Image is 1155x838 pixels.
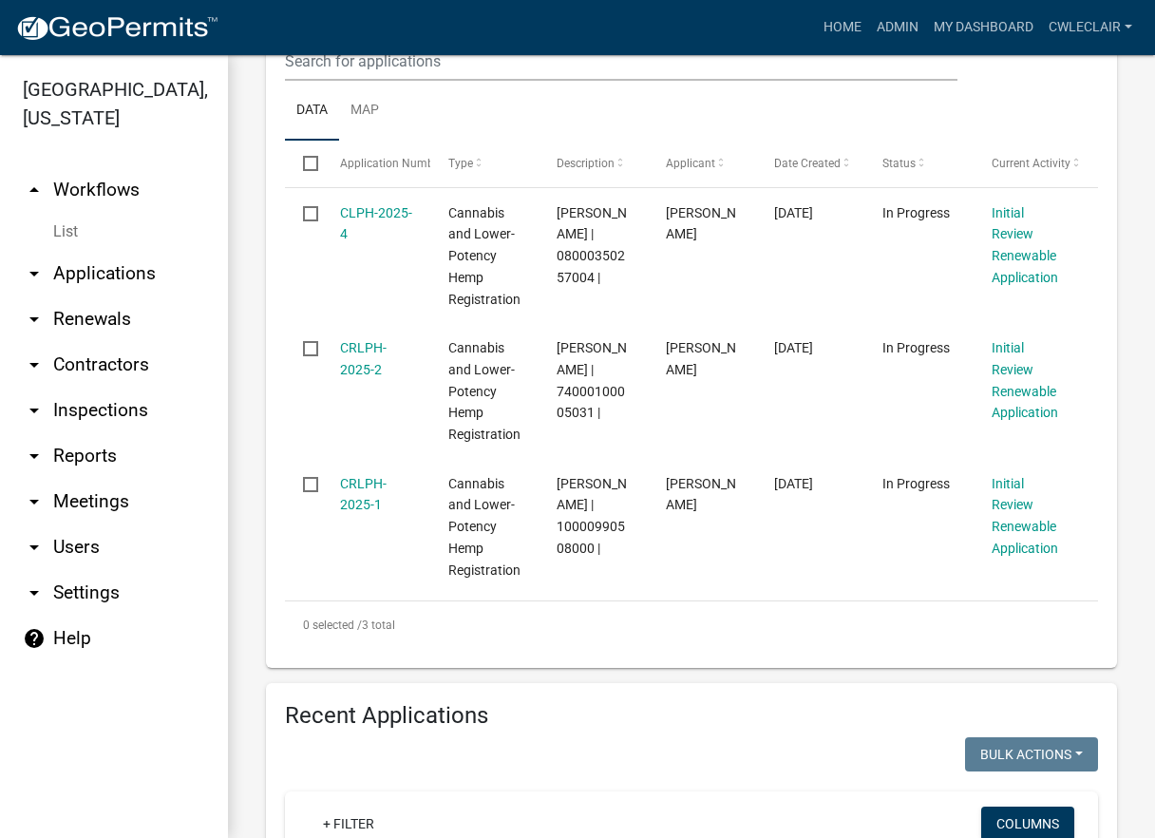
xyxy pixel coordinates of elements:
[340,476,387,513] a: CRLPH-2025-1
[816,10,869,46] a: Home
[992,157,1070,170] span: Current Activity
[285,81,339,142] a: Data
[756,141,864,186] datatable-header-cell: Date Created
[285,42,957,81] input: Search for applications
[430,141,539,186] datatable-header-cell: Type
[448,157,473,170] span: Type
[285,601,1098,649] div: 3 total
[557,476,627,556] span: Todd Larson | 10000990508000 |
[882,340,950,355] span: In Progress
[321,141,429,186] datatable-header-cell: Application Number
[23,179,46,201] i: arrow_drop_up
[285,702,1098,730] h4: Recent Applications
[965,737,1098,771] button: Bulk Actions
[557,157,615,170] span: Description
[448,340,521,442] span: Cannabis and Lower-Potency Hemp Registration
[774,205,813,220] span: 10/07/2025
[774,157,841,170] span: Date Created
[864,141,973,186] datatable-header-cell: Status
[448,205,521,307] span: Cannabis and Lower-Potency Hemp Registration
[926,10,1041,46] a: My Dashboard
[23,490,46,513] i: arrow_drop_down
[303,619,362,632] span: 0 selected /
[882,157,916,170] span: Status
[448,476,521,578] span: Cannabis and Lower-Potency Hemp Registration
[648,141,756,186] datatable-header-cell: Applicant
[557,205,627,285] span: Vickie Ludwig | 08000350257004 |
[23,627,46,650] i: help
[340,340,387,377] a: CRLPH-2025-2
[23,262,46,285] i: arrow_drop_down
[666,157,715,170] span: Applicant
[340,205,412,242] a: CLPH-2025-4
[340,157,444,170] span: Application Number
[869,10,926,46] a: Admin
[666,476,736,513] span: Todd Larson
[992,340,1058,420] a: Initial Review Renewable Application
[23,581,46,604] i: arrow_drop_down
[23,308,46,331] i: arrow_drop_down
[23,445,46,467] i: arrow_drop_down
[666,340,736,377] span: Tyler Currie
[285,141,321,186] datatable-header-cell: Select
[882,476,950,491] span: In Progress
[774,476,813,491] span: 10/06/2025
[666,205,736,242] span: Vickie Ludwig
[774,340,813,355] span: 10/06/2025
[974,141,1082,186] datatable-header-cell: Current Activity
[992,476,1058,556] a: Initial Review Renewable Application
[557,340,627,420] span: Tyler Currie | 74000100005031 |
[539,141,647,186] datatable-header-cell: Description
[339,81,390,142] a: Map
[992,205,1058,285] a: Initial Review Renewable Application
[23,536,46,559] i: arrow_drop_down
[23,399,46,422] i: arrow_drop_down
[1041,10,1140,46] a: cwleclair
[23,353,46,376] i: arrow_drop_down
[882,205,950,220] span: In Progress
